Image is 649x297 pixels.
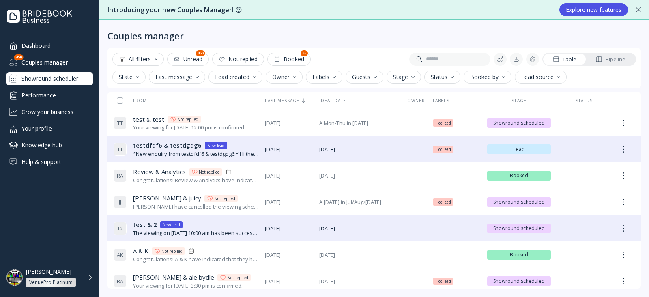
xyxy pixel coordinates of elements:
[112,71,146,84] button: State
[219,56,258,62] div: Not replied
[470,74,505,80] div: Booked by
[149,71,205,84] button: Last message
[133,220,157,229] span: test & 2
[212,53,264,66] button: Not replied
[6,56,93,69] div: Couples manager
[319,146,400,153] span: [DATE]
[6,269,23,286] img: dpr=2,fit=cover,g=face,w=48,h=48
[133,115,164,124] span: test & test
[196,50,205,56] div: 450
[6,72,93,85] a: Showround scheduler
[406,98,427,103] div: Owner
[490,252,548,258] span: Booked
[566,6,621,13] div: Explore new features
[177,116,198,123] div: Not replied
[265,198,313,206] span: [DATE]
[207,142,225,149] div: New lead
[133,247,148,255] span: A & K
[114,116,127,129] div: T T
[265,278,313,285] span: [DATE]
[133,141,202,150] span: testdfdf6 & testdgdg6
[490,225,548,232] span: Showround scheduled
[161,248,183,254] div: Not replied
[114,196,127,209] div: J J
[199,169,220,175] div: Not replied
[119,74,139,80] div: State
[133,203,259,211] div: [PERSON_NAME] have cancelled the viewing scheduled for [DATE] 10:00 am.
[424,71,460,84] button: Status
[107,5,551,15] div: Introducing your new Couples Manager! 😍
[6,105,93,118] a: Grow your business
[167,53,209,66] button: Unread
[6,88,93,102] a: Performance
[6,39,93,52] a: Dashboard
[26,268,71,275] div: [PERSON_NAME]
[319,225,400,232] span: [DATE]
[464,71,511,84] button: Booked by
[133,124,245,131] div: Your viewing for [DATE] 12:00 pm is confirmed.
[387,71,421,84] button: Stage
[133,273,214,282] span: [PERSON_NAME] & ale bydle
[435,146,451,153] span: Hot lead
[114,222,127,235] div: T 2
[107,30,184,41] div: Couples manager
[274,56,304,62] div: Booked
[319,98,400,103] div: Ideal date
[214,195,235,202] div: Not replied
[431,74,454,80] div: Status
[114,98,147,103] div: From
[490,146,548,153] span: Lead
[163,222,180,228] div: New lead
[215,74,256,80] div: Lead created
[227,274,248,281] div: Not replied
[119,56,157,62] div: All filters
[553,56,576,63] div: Table
[319,278,400,285] span: [DATE]
[265,172,313,180] span: [DATE]
[435,120,451,126] span: Hot lead
[352,74,377,80] div: Guests
[6,138,93,152] a: Knowledge hub
[435,199,451,205] span: Hot lead
[490,120,548,126] span: Showround scheduled
[133,168,186,176] span: Review & Analytics
[6,122,93,135] a: Your profile
[557,98,610,103] div: Status
[490,278,548,284] span: Showround scheduled
[521,74,560,80] div: Lead source
[114,275,127,288] div: B A
[301,50,308,56] div: 36
[346,71,383,84] button: Guests
[14,54,24,60] div: 450
[319,172,400,180] span: [DATE]
[433,98,481,103] div: Labels
[133,229,259,237] div: The viewing on [DATE] 10:00 am has been successfully created by [PERSON_NAME].
[265,225,313,232] span: [DATE]
[155,74,199,80] div: Last message
[267,53,311,66] button: Booked
[312,74,336,80] div: Labels
[306,71,342,84] button: Labels
[265,251,313,259] span: [DATE]
[490,172,548,179] span: Booked
[265,98,313,103] div: Last message
[114,169,127,182] div: R A
[29,279,73,286] div: VenuePro Platinum
[208,71,262,84] button: Lead created
[319,198,400,206] span: A [DATE] in Jul/Aug/[DATE]
[265,146,313,153] span: [DATE]
[114,248,127,261] div: A K
[6,155,93,168] a: Help & support
[112,53,164,66] button: All filters
[596,56,625,63] div: Pipeline
[6,56,93,69] a: Couples manager450
[319,251,400,259] span: [DATE]
[133,256,259,263] div: Congratulations! A & K have indicated that they have chosen you for their wedding day.
[133,176,259,184] div: Congratulations! Review & Analytics have indicated that they have chosen you for their wedding day.
[265,119,313,127] span: [DATE]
